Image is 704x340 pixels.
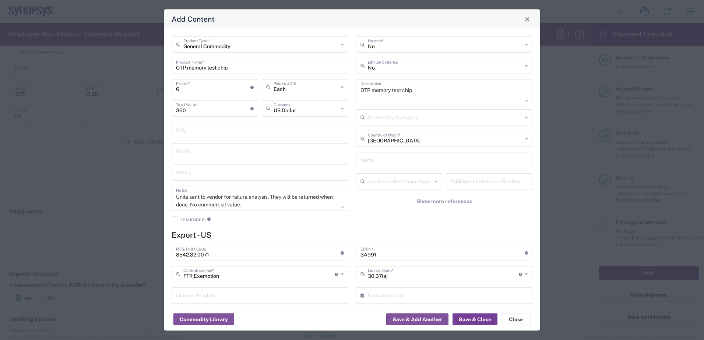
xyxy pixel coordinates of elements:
h4: Add Content [172,14,215,24]
h4: Export - US [172,230,532,240]
button: Save & Add Another [386,314,448,325]
button: Close [501,314,531,325]
span: Show more references [416,198,472,205]
label: Insurance [172,216,205,222]
button: Save & Close [453,314,497,325]
button: Commodity Library [173,314,234,325]
button: Close [522,14,532,24]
